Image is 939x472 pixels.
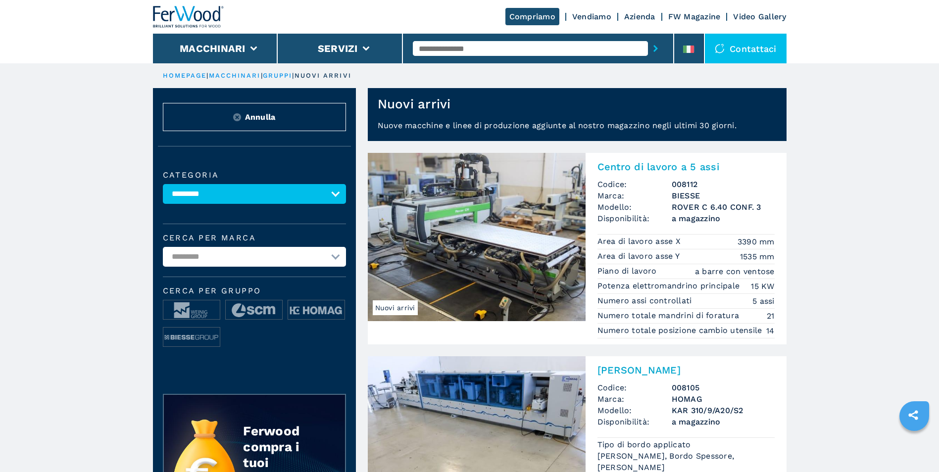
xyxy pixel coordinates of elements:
[766,325,775,336] em: 14
[597,161,775,173] h2: Centro di lavoro a 5 assi
[292,72,294,79] span: |
[597,281,742,291] p: Potenza elettromandrino principale
[163,171,346,179] label: Categoria
[206,72,208,79] span: |
[209,72,261,79] a: macchinari
[597,266,659,277] p: Piano di lavoro
[505,8,559,25] a: Compriamo
[163,287,346,295] span: Cerca per Gruppo
[672,213,775,224] span: a magazzino
[368,153,787,344] a: Centro di lavoro a 5 assi BIESSE ROVER C 6.40 CONF. 3Nuovi arriviCentro di lavoro a 5 assiCodice:...
[226,300,282,320] img: image
[288,300,345,320] img: image
[695,266,775,277] em: a barre con ventose
[672,416,775,427] span: a magazzino
[597,201,672,213] span: Modello:
[597,382,672,393] span: Codice:
[597,213,672,224] span: Disponibilità:
[597,405,672,416] span: Modello:
[901,403,926,427] a: sharethis
[897,427,932,465] iframe: Chat
[263,72,293,79] a: gruppi
[738,236,775,247] em: 3390 mm
[180,43,246,54] button: Macchinari
[163,300,220,320] img: image
[597,295,694,306] p: Numero assi controllati
[597,190,672,201] span: Marca:
[233,113,241,121] img: Reset
[752,295,775,307] em: 5 assi
[597,439,693,450] p: Tipo di bordo applicato
[318,43,358,54] button: Servizi
[373,300,418,315] span: Nuovi arrivi
[163,234,346,242] label: Cerca per marca
[153,6,224,28] img: Ferwood
[163,328,220,347] img: image
[597,364,775,376] h2: [PERSON_NAME]
[597,393,672,405] span: Marca:
[597,251,683,262] p: Area di lavoro asse Y
[295,71,351,80] p: nuovi arrivi
[648,37,663,60] button: submit-button
[261,72,263,79] span: |
[705,34,787,63] div: Contattaci
[672,179,775,190] h3: 008112
[624,12,655,21] a: Azienda
[672,190,775,201] h3: BIESSE
[597,310,742,321] p: Numero totale mandrini di foratura
[572,12,611,21] a: Vendiamo
[597,179,672,190] span: Codice:
[245,111,276,123] span: Annulla
[597,236,684,247] p: Area di lavoro asse X
[733,12,786,21] a: Video Gallery
[668,12,721,21] a: FW Magazine
[597,325,765,336] p: Numero totale posizione cambio utensile
[163,103,346,131] button: ResetAnnulla
[163,72,207,79] a: HOMEPAGE
[672,405,775,416] h3: KAR 310/9/A20/S2
[672,201,775,213] h3: ROVER C 6.40 CONF. 3
[715,44,725,53] img: Contattaci
[368,153,586,321] img: Centro di lavoro a 5 assi BIESSE ROVER C 6.40 CONF. 3
[751,281,774,292] em: 15 KW
[597,416,672,427] span: Disponibilità:
[672,382,775,393] h3: 008105
[368,120,787,141] p: Nuove macchine e linee di produzione aggiunte al nostro magazzino negli ultimi 30 giorni.
[672,393,775,405] h3: HOMAG
[378,96,451,112] h1: Nuovi arrivi
[767,310,775,322] em: 21
[740,251,775,262] em: 1535 mm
